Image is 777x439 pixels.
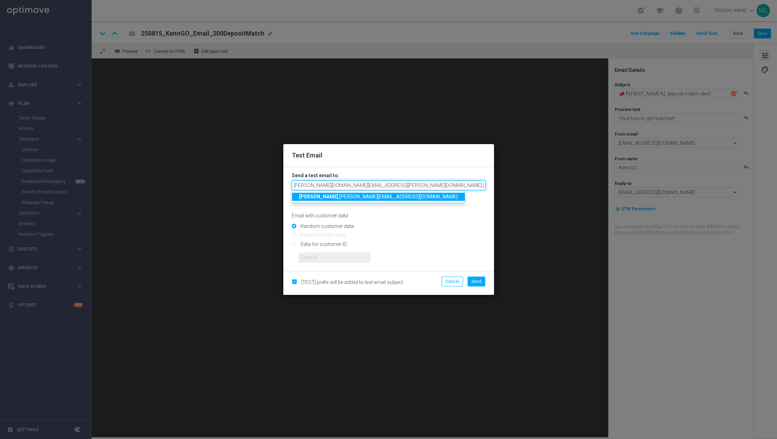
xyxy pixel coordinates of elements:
input: Enter ID [299,253,370,262]
h3: Send a test email to: [292,172,486,179]
p: Email with customer data [292,212,486,219]
h2: Test Email [292,151,486,160]
span: Send [471,279,481,284]
label: Random customer data [299,223,354,229]
button: Send [468,277,485,286]
span: .[PERSON_NAME][EMAIL_ADDRESS][DOMAIN_NAME] [299,194,458,199]
span: [TEST] prefix will be added to test email subject [301,279,403,285]
button: Cancel [442,277,463,286]
a: [PERSON_NAME].[PERSON_NAME][EMAIL_ADDRESS][DOMAIN_NAME] [292,193,465,201]
strong: [PERSON_NAME] [299,194,338,199]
